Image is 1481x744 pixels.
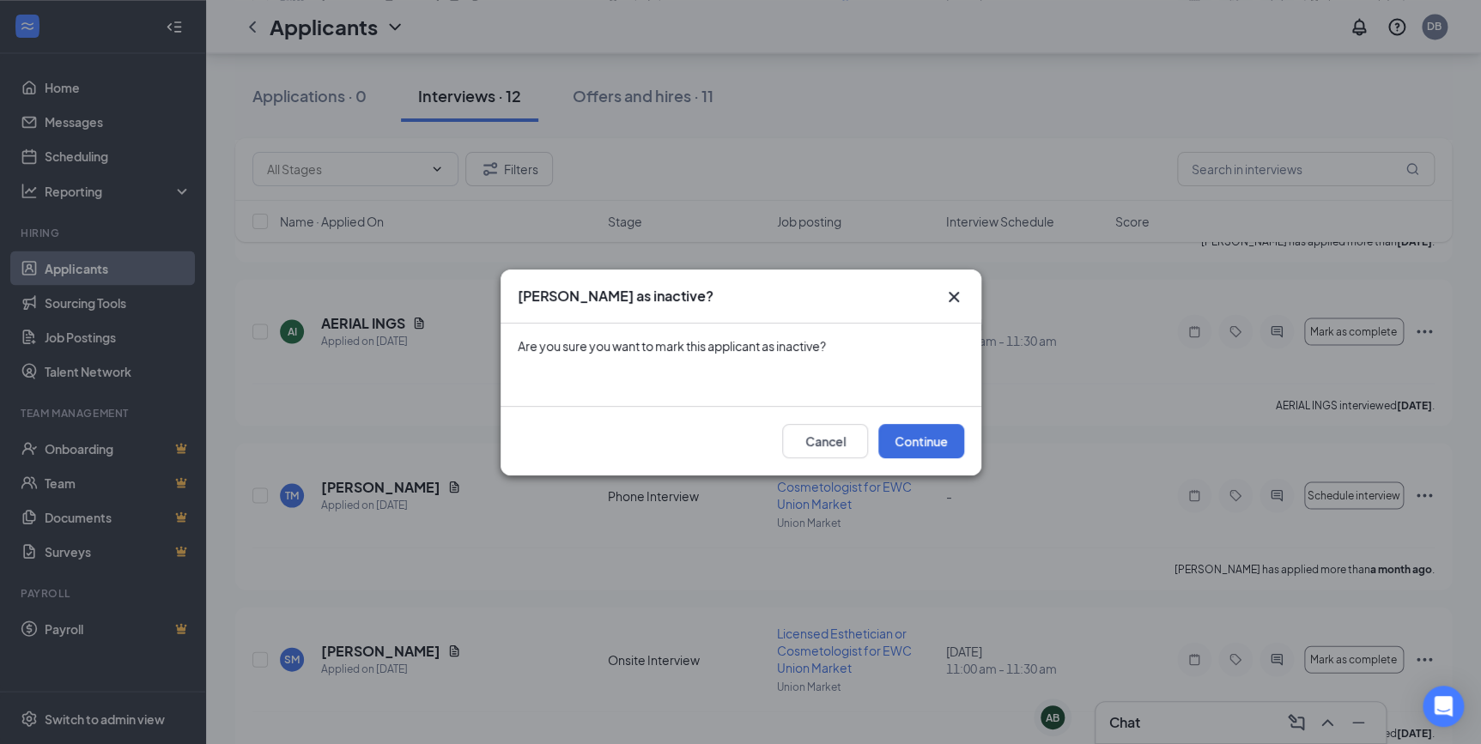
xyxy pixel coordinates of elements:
div: Open Intercom Messenger [1423,686,1464,727]
div: Are you sure you want to mark this applicant as inactive? [518,337,964,354]
svg: Cross [944,287,964,307]
button: Close [944,287,964,307]
button: Continue [878,424,964,458]
h3: [PERSON_NAME] as inactive? [518,287,713,305]
button: Cancel [782,424,868,458]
